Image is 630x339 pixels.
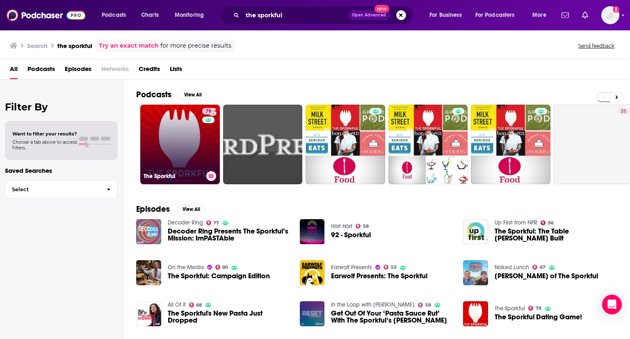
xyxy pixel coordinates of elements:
[331,301,415,308] a: In the Loop with Sasha-Ann Simons
[300,260,325,285] a: Earwolf Presents: The Sporkful
[205,108,211,116] span: 79
[168,273,270,279] a: The Sporkful: Campaign Edition
[27,62,55,79] a: Podcasts
[139,62,160,79] span: Credits
[374,5,389,13] span: New
[169,9,215,22] button: open menu
[495,273,598,279] a: Dan Pashman of The Sporkful
[168,219,203,226] a: Decoder Ring
[136,9,164,22] a: Charts
[196,303,202,307] span: 68
[331,273,427,279] a: Earwolf Presents: The Sporkful
[27,42,48,50] h3: Search
[425,303,431,307] span: 58
[532,265,546,270] a: 67
[7,7,85,23] img: Podchaser - Follow, Share and Rate Podcasts
[331,310,453,324] a: Get Out Of Your ‘Pasta Sauce Rut’ With The Sporkful’s Dan Pashman
[621,108,626,116] span: 33
[528,306,541,311] a: 79
[495,314,582,321] a: The Sporkful Dating Game!
[602,295,622,314] div: Open Intercom Messenger
[242,9,348,22] input: Search podcasts, credits, & more...
[136,260,161,285] img: The Sporkful: Campaign Edition
[470,9,527,22] button: open menu
[136,89,208,100] a: PodcastsView All
[5,167,118,174] p: Saved Searches
[213,221,219,225] span: 77
[206,220,219,225] a: 77
[601,6,619,24] span: Logged in as jinastanfill
[189,302,202,307] a: 68
[463,260,488,285] img: Dan Pashman of The Sporkful
[527,9,557,22] button: open menu
[495,219,537,226] a: Up First from NPR
[331,310,453,324] span: Get Out Of Your ‘Pasta Sauce Rut’ With The Sporkful’s [PERSON_NAME]
[536,307,541,310] span: 79
[300,219,325,244] img: 92 - Sporkful
[57,42,92,50] h3: the sporkful
[5,180,118,199] button: Select
[391,266,397,269] span: 53
[12,139,77,151] span: Choose a tab above to access filters.
[5,187,100,192] span: Select
[96,9,137,22] button: open menu
[12,131,77,137] span: Want to filter your results?
[222,266,228,269] span: 80
[65,62,91,79] a: Episodes
[540,266,546,269] span: 67
[141,9,159,21] span: Charts
[463,219,488,244] img: The Sporkful: The Table Freda Built
[356,224,369,229] a: 58
[160,41,231,50] span: for more precise results
[140,105,220,184] a: 79The Sporkful
[601,6,619,24] button: Show profile menu
[170,62,182,79] span: Lists
[495,264,529,271] a: Naked Lunch
[495,305,525,312] a: The Sporkful
[202,108,215,115] a: 79
[383,265,397,270] a: 53
[418,302,431,307] a: 58
[101,62,129,79] span: Networks
[424,9,472,22] button: open menu
[136,219,161,244] img: Decoder Ring Presents The Sporkful’s Mission: ImPASTAble
[136,204,170,214] h2: Episodes
[168,301,186,308] a: All Of It
[178,90,208,100] button: View All
[558,8,572,22] a: Show notifications dropdown
[331,264,372,271] a: Earwolf Presents
[300,301,325,326] img: Get Out Of Your ‘Pasta Sauce Rut’ With The Sporkful’s Dan Pashman
[363,224,369,228] span: 58
[579,8,591,22] a: Show notifications dropdown
[168,264,204,271] a: On the Media
[463,301,488,326] img: The Sporkful Dating Game!
[136,301,161,326] img: The Sporkful's New Pasta Just Dropped
[5,101,118,113] h2: Filter By
[613,6,619,13] svg: Add a profile image
[168,228,290,242] a: Decoder Ring Presents The Sporkful’s Mission: ImPASTAble
[495,228,617,242] a: The Sporkful: The Table Freda Built
[331,223,352,230] a: Hört Hört
[168,310,290,324] a: The Sporkful's New Pasta Just Dropped
[495,273,598,279] span: [PERSON_NAME] of The Sporkful
[541,220,554,225] a: 96
[215,265,228,270] a: 80
[352,13,386,17] span: Open Advanced
[331,231,371,238] a: 92 - Sporkful
[348,10,390,20] button: Open AdvancedNew
[10,62,18,79] span: All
